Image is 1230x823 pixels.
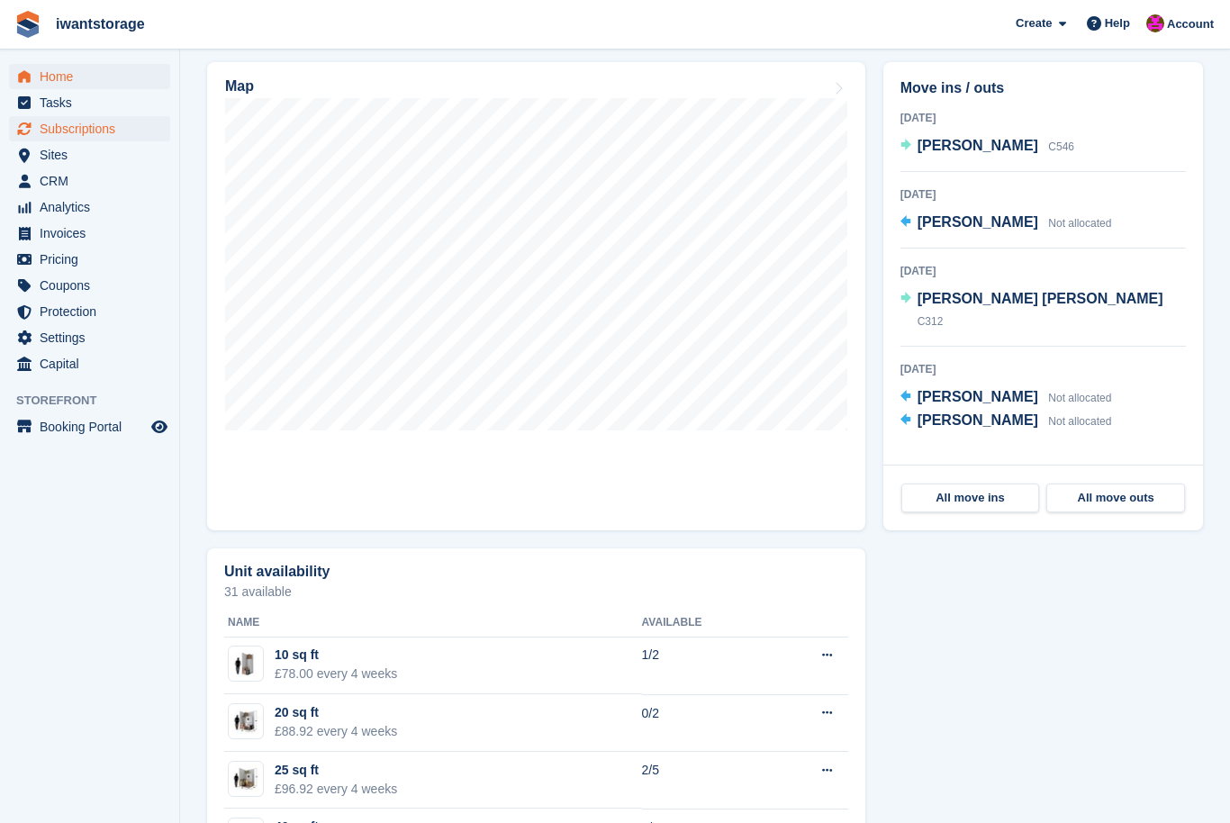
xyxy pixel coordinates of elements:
[9,325,170,350] a: menu
[229,709,263,735] img: 20-sqft-unit.jpg
[900,410,1112,433] a: [PERSON_NAME] Not allocated
[40,325,148,350] span: Settings
[9,247,170,272] a: menu
[900,135,1074,158] a: [PERSON_NAME] C546
[40,116,148,141] span: Subscriptions
[900,386,1112,410] a: [PERSON_NAME] Not allocated
[1048,140,1074,153] span: C546
[40,142,148,167] span: Sites
[40,194,148,220] span: Analytics
[40,247,148,272] span: Pricing
[40,221,148,246] span: Invoices
[9,221,170,246] a: menu
[40,168,148,194] span: CRM
[224,609,642,638] th: Name
[642,637,769,694] td: 1/2
[918,291,1163,306] span: [PERSON_NAME] [PERSON_NAME]
[9,351,170,376] a: menu
[207,62,865,530] a: Map
[900,288,1186,333] a: [PERSON_NAME] [PERSON_NAME] C312
[14,11,41,38] img: stora-icon-8386f47178a22dfd0bd8f6a31ec36ba5ce8667c1dd55bd0f319d3a0aa187defe.svg
[918,412,1038,428] span: [PERSON_NAME]
[900,110,1186,126] div: [DATE]
[918,138,1038,153] span: [PERSON_NAME]
[9,194,170,220] a: menu
[1048,392,1111,404] span: Not allocated
[900,186,1186,203] div: [DATE]
[40,64,148,89] span: Home
[1046,484,1185,512] a: All move outs
[9,64,170,89] a: menu
[1167,15,1214,33] span: Account
[275,703,397,722] div: 20 sq ft
[49,9,152,39] a: iwantstorage
[642,609,769,638] th: Available
[900,361,1186,377] div: [DATE]
[9,414,170,439] a: menu
[229,651,263,677] img: 10-sqft-unit-2.jpg
[275,780,397,799] div: £96.92 every 4 weeks
[900,212,1112,235] a: [PERSON_NAME] Not allocated
[9,168,170,194] a: menu
[224,585,848,598] p: 31 available
[901,484,1040,512] a: All move ins
[275,722,397,741] div: £88.92 every 4 weeks
[918,389,1038,404] span: [PERSON_NAME]
[642,752,769,809] td: 2/5
[9,273,170,298] a: menu
[16,392,179,410] span: Storefront
[229,765,263,791] img: 25-sqft-unit.jpg
[1016,14,1052,32] span: Create
[1048,217,1111,230] span: Not allocated
[40,351,148,376] span: Capital
[9,116,170,141] a: menu
[9,90,170,115] a: menu
[918,315,944,328] span: C312
[149,416,170,438] a: Preview store
[40,299,148,324] span: Protection
[9,142,170,167] a: menu
[40,414,148,439] span: Booking Portal
[1146,14,1164,32] img: Jonathan
[275,761,397,780] div: 25 sq ft
[275,646,397,665] div: 10 sq ft
[40,273,148,298] span: Coupons
[918,214,1038,230] span: [PERSON_NAME]
[1048,415,1111,428] span: Not allocated
[1105,14,1130,32] span: Help
[642,694,769,752] td: 0/2
[225,78,254,95] h2: Map
[900,77,1186,99] h2: Move ins / outs
[9,299,170,324] a: menu
[900,263,1186,279] div: [DATE]
[224,564,330,580] h2: Unit availability
[275,665,397,683] div: £78.00 every 4 weeks
[40,90,148,115] span: Tasks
